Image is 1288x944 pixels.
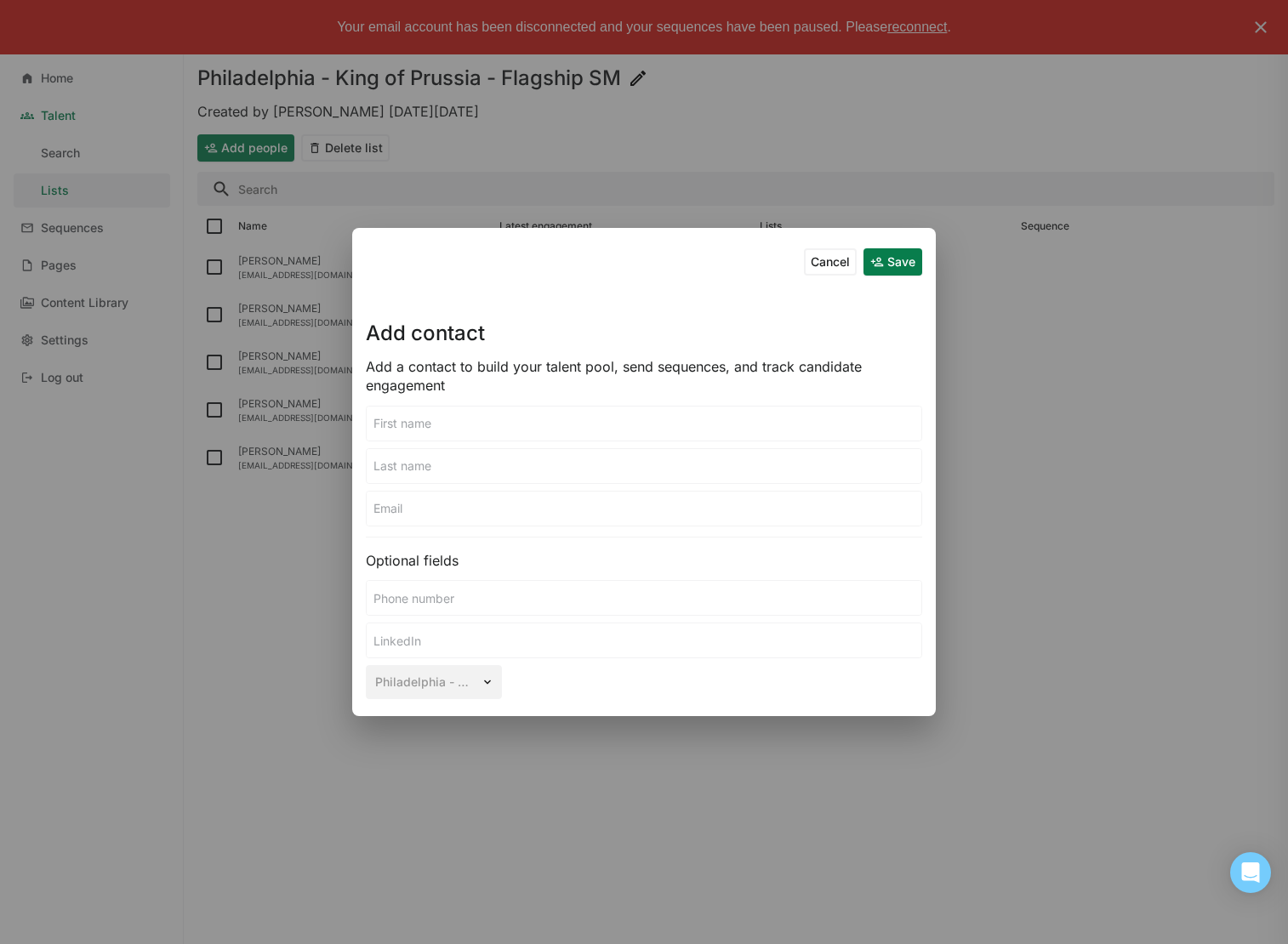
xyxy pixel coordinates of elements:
button: Cancel [804,248,857,276]
input: Phone number [367,581,921,615]
div: Open Intercom Messenger [1230,852,1271,893]
input: First name [367,407,921,441]
button: Save [863,248,922,276]
input: Last name [367,449,921,483]
input: LinkedIn [367,623,921,657]
div: Optional fields [366,551,922,570]
div: Add a contact to build your talent pool, send sequences, and track candidate engagement [366,357,922,395]
input: Email [367,492,921,526]
h1: Add contact [366,323,485,344]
